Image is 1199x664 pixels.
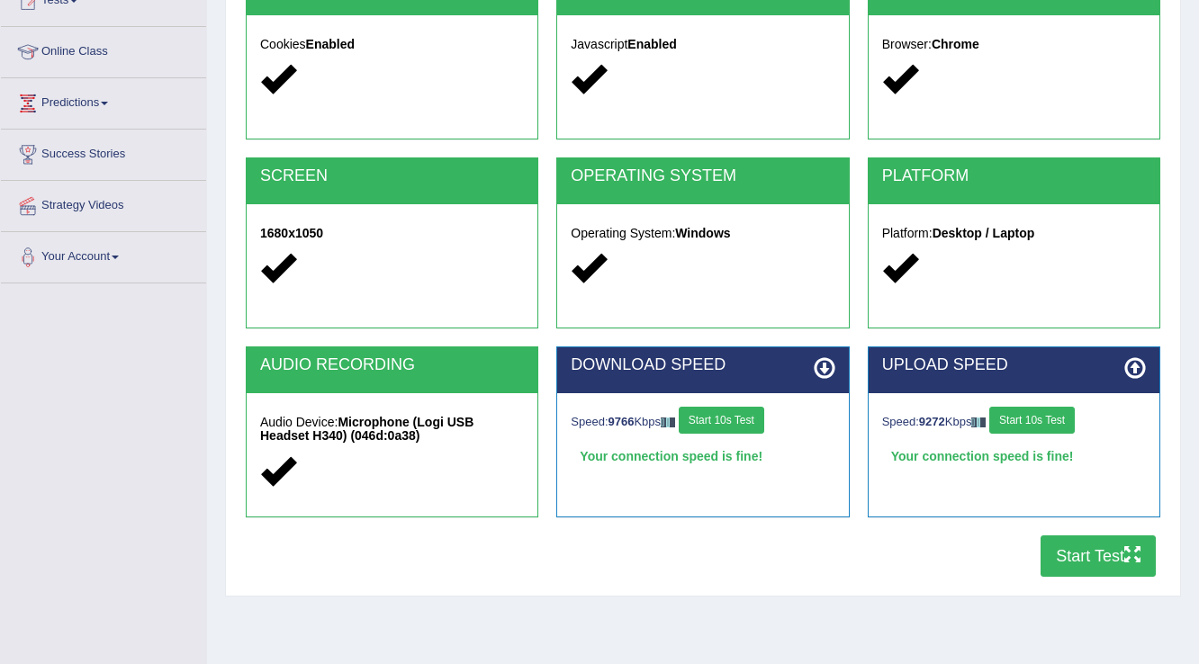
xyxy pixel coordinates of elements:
div: Your connection speed is fine! [882,443,1146,470]
h2: AUDIO RECORDING [260,356,524,374]
img: ajax-loader-fb-connection.gif [971,417,986,427]
strong: Enabled [306,37,355,51]
h5: Browser: [882,38,1146,51]
strong: 9272 [919,415,945,428]
h2: DOWNLOAD SPEED [571,356,834,374]
div: Your connection speed is fine! [571,443,834,470]
a: Your Account [1,232,206,277]
strong: 9766 [609,415,635,428]
h2: OPERATING SYSTEM [571,167,834,185]
h5: Cookies [260,38,524,51]
div: Speed: Kbps [571,407,834,438]
strong: Windows [675,226,730,240]
h2: UPLOAD SPEED [882,356,1146,374]
h2: SCREEN [260,167,524,185]
img: ajax-loader-fb-connection.gif [661,417,675,427]
a: Strategy Videos [1,181,206,226]
h5: Javascript [571,38,834,51]
strong: 1680x1050 [260,226,323,240]
button: Start Test [1041,535,1156,577]
a: Success Stories [1,130,206,175]
a: Online Class [1,27,206,72]
strong: Microphone (Logi USB Headset H340) (046d:0a38) [260,415,473,443]
strong: Desktop / Laptop [933,226,1035,240]
a: Predictions [1,78,206,123]
strong: Chrome [932,37,979,51]
h5: Audio Device: [260,416,524,444]
h5: Platform: [882,227,1146,240]
h2: PLATFORM [882,167,1146,185]
h5: Operating System: [571,227,834,240]
strong: Enabled [627,37,676,51]
button: Start 10s Test [989,407,1075,434]
div: Speed: Kbps [882,407,1146,438]
button: Start 10s Test [679,407,764,434]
